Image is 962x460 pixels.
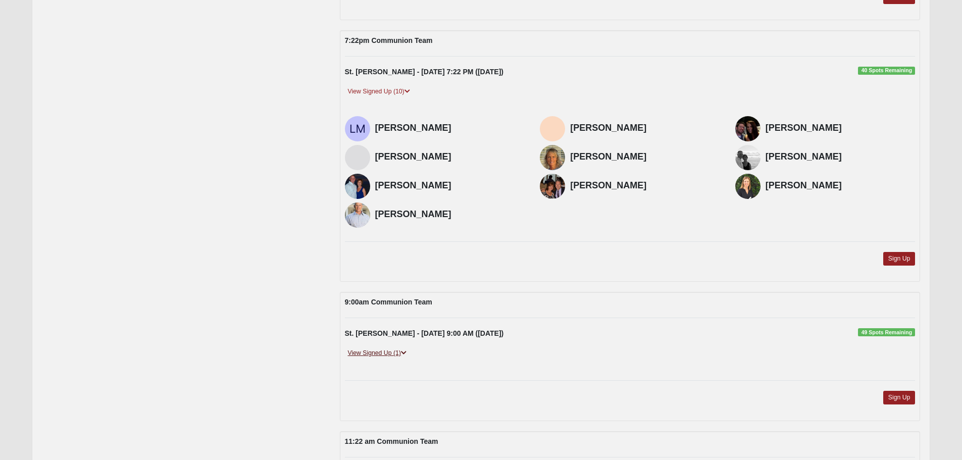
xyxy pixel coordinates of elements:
img: Melanie Rodgers [735,174,761,199]
span: 49 Spots Remaining [858,328,915,336]
img: Kimberlea Johnson [735,116,761,141]
img: Jim Bethea [345,174,370,199]
img: Nancy Peterson [345,145,370,170]
strong: 7:22pm Communion Team [345,36,433,44]
h4: [PERSON_NAME] [375,180,525,191]
img: Laura Manning [345,116,370,141]
span: 40 Spots Remaining [858,67,915,75]
img: Lynn Kinnaman [540,116,565,141]
h4: [PERSON_NAME] [375,123,525,134]
a: View Signed Up (1) [345,348,410,359]
strong: St. [PERSON_NAME] - [DATE] 9:00 AM ([DATE]) [345,329,504,337]
a: Sign Up [883,391,916,404]
img: Patti Bethea [735,145,761,170]
strong: St. [PERSON_NAME] - [DATE] 7:22 PM ([DATE]) [345,68,503,76]
h4: [PERSON_NAME] [375,151,525,163]
img: Lori Neal [540,145,565,170]
h4: [PERSON_NAME] [570,180,720,191]
img: Frank Rodgers [345,202,370,228]
a: Sign Up [883,252,916,266]
h4: [PERSON_NAME] [570,123,720,134]
h4: [PERSON_NAME] [766,123,916,134]
h4: [PERSON_NAME] [766,180,916,191]
strong: 11:22 am Communion Team [345,437,438,445]
h4: [PERSON_NAME] [570,151,720,163]
h4: [PERSON_NAME] [766,151,916,163]
a: View Signed Up (10) [345,86,413,97]
strong: 9:00am Communion Team [345,298,432,306]
img: Tom Miller [540,174,565,199]
h4: [PERSON_NAME] [375,209,525,220]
